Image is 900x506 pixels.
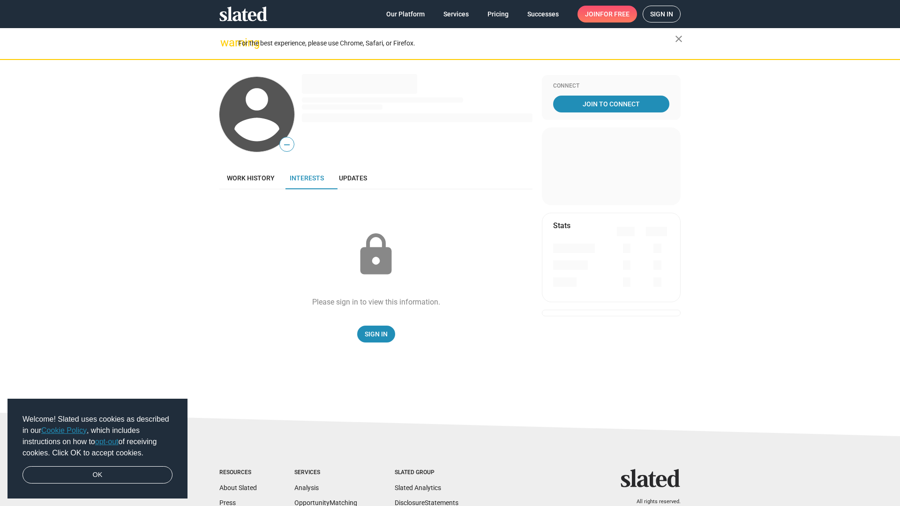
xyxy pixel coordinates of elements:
mat-icon: warning [220,37,232,48]
div: Resources [219,469,257,476]
a: dismiss cookie message [22,466,172,484]
span: Work history [227,174,275,182]
span: Join [585,6,630,22]
a: Joinfor free [577,6,637,22]
span: Join To Connect [555,96,667,112]
span: — [280,139,294,151]
span: Interests [290,174,324,182]
a: Sign in [643,6,681,22]
div: Services [294,469,357,476]
a: opt-out [95,438,119,446]
span: Updates [339,174,367,182]
a: Join To Connect [553,96,669,112]
a: Our Platform [379,6,432,22]
div: Slated Group [395,469,458,476]
div: cookieconsent [7,399,187,499]
span: Welcome! Slated uses cookies as described in our , which includes instructions on how to of recei... [22,414,172,459]
mat-icon: close [673,33,684,45]
span: Successes [527,6,559,22]
span: Pricing [487,6,509,22]
a: About Slated [219,484,257,491]
a: Cookie Policy [41,426,87,434]
a: Analysis [294,484,319,491]
div: For the best experience, please use Chrome, Safari, or Firefox. [238,37,675,50]
span: for free [600,6,630,22]
a: Slated Analytics [395,484,441,491]
a: Pricing [480,6,516,22]
a: Updates [331,167,375,189]
a: Interests [282,167,331,189]
span: Sign in [650,6,673,22]
a: Sign In [357,326,395,342]
mat-icon: lock [352,231,399,278]
div: Please sign in to view this information. [312,297,440,307]
mat-card-title: Stats [553,221,570,231]
a: Successes [520,6,566,22]
a: Work history [219,167,282,189]
span: Services [443,6,469,22]
div: Connect [553,82,669,90]
span: Sign In [365,326,388,342]
a: Services [436,6,476,22]
span: Our Platform [386,6,425,22]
